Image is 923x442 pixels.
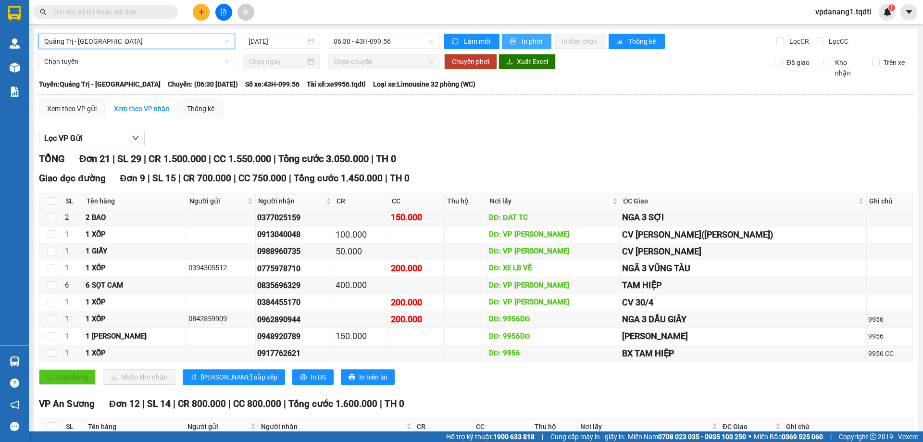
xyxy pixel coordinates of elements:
span: down [132,134,139,142]
span: 1 [890,4,893,11]
span: ⚪️ [748,435,751,439]
span: Miền Bắc [754,431,823,442]
th: CR [334,193,389,209]
span: | [542,431,543,442]
span: TH 0 [376,153,396,164]
div: DĐ: VP [PERSON_NAME] [489,297,619,308]
div: 1 [65,331,82,342]
strong: 0369 525 060 [782,433,823,441]
div: 9956 [868,314,911,325]
div: DĐ: 9956DĐ [489,331,619,342]
span: Miền Nam [628,431,746,442]
span: TỔNG [39,153,65,164]
div: 1 XỐP [86,314,185,325]
input: Chọn ngày [249,56,306,67]
span: Xuất Excel [517,56,548,67]
span: Kho nhận [831,57,865,78]
div: 200.000 [391,262,443,275]
span: search [40,9,47,15]
div: 0988960735 [257,245,332,257]
span: Tổng cước 1.600.000 [288,398,377,409]
button: In đơn chọn [554,34,606,49]
span: In DS [311,372,326,382]
span: caret-down [905,8,913,16]
span: | [112,153,115,164]
span: bar-chart [616,38,624,46]
span: | [148,173,150,184]
strong: 1900 633 818 [493,433,535,441]
img: icon-new-feature [883,8,892,16]
button: Chuyển phơi [444,54,497,69]
div: 1 [65,229,82,240]
img: warehouse-icon [10,38,20,49]
span: TH 0 [390,173,410,184]
span: Đơn 21 [79,153,110,164]
div: 200.000 [391,313,443,326]
div: DĐ: ĐAT TC [489,212,619,224]
div: 2 [65,212,82,224]
span: sort-ascending [190,374,197,381]
span: SL 15 [152,173,176,184]
span: printer [349,374,355,381]
span: 06:30 - 43H-099.56 [334,34,434,49]
span: copyright [870,433,876,440]
div: 1 [65,263,82,274]
button: file-add [215,4,232,21]
div: 0948920789 [257,330,332,342]
span: Tổng cước 1.450.000 [294,173,383,184]
span: [PERSON_NAME] sắp xếp [201,372,277,382]
img: logo-vxr [8,6,21,21]
span: file-add [220,9,227,15]
span: Nơi lấy [490,196,611,206]
div: 1 [65,297,82,308]
span: | [385,173,387,184]
div: 0384455170 [257,296,332,308]
span: Đã giao [783,57,813,68]
th: SL [63,419,86,435]
div: 400.000 [336,278,387,292]
div: 9956 [868,331,911,341]
span: | [274,153,276,164]
span: sync [452,38,460,46]
button: syncLàm mới [444,34,499,49]
span: Người gửi [187,421,249,432]
button: aim [237,4,254,21]
div: DĐ: XE LB VỀ [489,263,619,274]
button: sort-ascending[PERSON_NAME] sắp xếp [183,369,285,385]
span: Loại xe: Limousine 32 phòng (WC) [373,79,475,89]
input: 14/10/2025 [249,36,306,47]
span: CC 750.000 [238,173,287,184]
div: DĐ: VP [PERSON_NAME] [489,246,619,257]
span: SL 29 [117,153,141,164]
div: 1 XỐP [86,229,185,240]
div: 0394305512 [188,263,254,274]
button: caret-down [900,4,917,21]
b: Tuyến: Quảng Trị - [GEOGRAPHIC_DATA] [39,80,161,88]
img: warehouse-icon [10,63,20,73]
span: Chọn chuyến [334,54,434,69]
span: Người nhận [258,196,324,206]
span: | [178,173,181,184]
span: CC 800.000 [233,398,281,409]
span: Cung cấp máy in - giấy in: [550,431,625,442]
div: 1 XỐP [86,297,185,308]
span: Làm mới [464,36,492,47]
span: Nơi lấy [580,421,710,432]
span: CR 800.000 [178,398,226,409]
span: plus [198,9,205,15]
span: | [209,153,211,164]
span: download [506,58,513,66]
img: solution-icon [10,87,20,97]
th: Ghi chú [867,193,913,209]
span: Hỗ trợ kỹ thuật: [446,431,535,442]
span: In phơi [522,36,544,47]
button: bar-chartThống kê [609,34,665,49]
button: Lọc VP Gửi [39,131,145,146]
div: BX TAM HIỆP [622,347,865,360]
div: DĐ: 9956DĐ [489,314,619,325]
div: 0962890944 [257,314,332,326]
div: NGA 3 DẦU GIÂY [622,313,865,326]
span: message [10,422,19,431]
span: VP An Sương [39,398,95,409]
div: 0377025159 [257,212,332,224]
